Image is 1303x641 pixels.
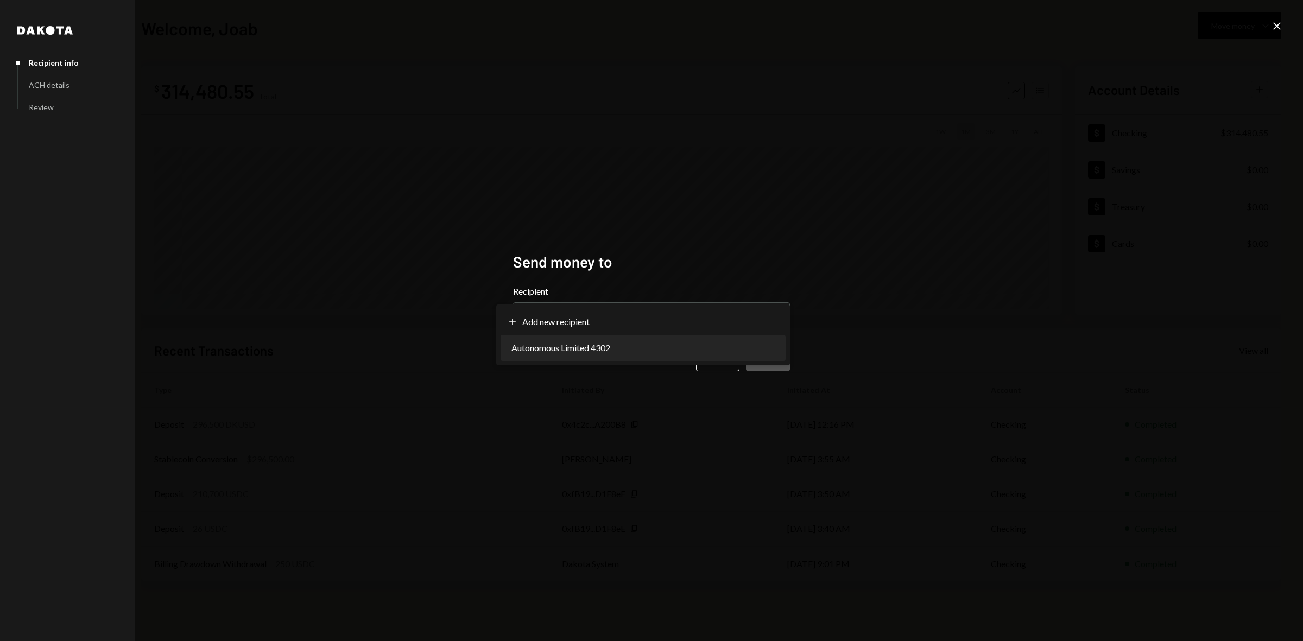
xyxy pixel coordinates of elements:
[513,302,790,333] button: Recipient
[522,315,590,328] span: Add new recipient
[513,251,790,272] h2: Send money to
[511,341,610,354] span: Autonomous Limited 4302
[513,285,790,298] label: Recipient
[29,103,54,112] div: Review
[29,80,69,90] div: ACH details
[29,58,79,67] div: Recipient info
